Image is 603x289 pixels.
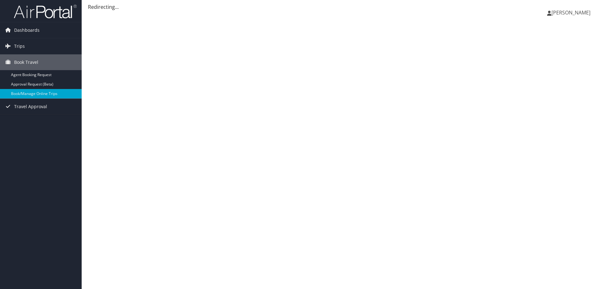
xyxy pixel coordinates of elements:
[14,54,38,70] span: Book Travel
[547,3,597,22] a: [PERSON_NAME]
[88,3,597,11] div: Redirecting...
[14,38,25,54] span: Trips
[551,9,590,16] span: [PERSON_NAME]
[14,4,77,19] img: airportal-logo.png
[14,22,40,38] span: Dashboards
[14,99,47,114] span: Travel Approval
